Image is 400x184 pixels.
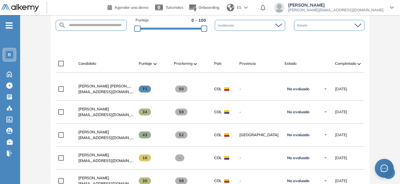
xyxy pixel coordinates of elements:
[297,23,309,28] span: Estado
[175,131,187,138] span: 52
[224,179,229,183] img: COL
[287,109,309,114] span: No evaluado
[324,133,327,137] img: Ícono de flecha
[78,107,109,111] span: [PERSON_NAME]
[192,17,206,23] span: 0 - 100
[1,4,39,12] img: Logo
[224,133,229,137] img: COL
[335,109,347,115] span: [DATE]
[224,110,229,114] img: COL
[215,20,285,31] div: Incidencias
[139,131,151,138] span: 43
[227,4,234,11] img: world
[294,20,364,31] div: Estado
[358,63,361,65] img: [missing "en.ARROW_ALT" translation]
[324,156,327,160] img: Ícono de flecha
[214,178,222,184] span: COL
[58,21,66,29] img: SEARCH_ALT
[214,61,222,66] span: País
[214,132,222,138] span: COL
[239,86,280,92] span: -
[78,135,134,141] span: [EMAIL_ADDRESS][DOMAIN_NAME]
[239,109,280,115] span: -
[239,155,280,161] span: -
[214,109,222,115] span: COL
[324,179,327,183] img: Ícono de flecha
[78,158,134,164] span: [EMAIL_ADDRESS][DOMAIN_NAME]
[288,3,384,8] span: [PERSON_NAME]
[139,86,151,92] span: 71
[78,61,96,66] span: Candidato
[114,5,148,10] span: Agendar una demo
[6,25,13,26] i: -
[214,155,222,161] span: COL
[335,61,356,66] span: Completado
[166,5,183,10] span: Tutoriales
[188,1,219,14] button: Onboarding
[175,109,187,115] span: 59
[78,152,134,158] a: [PERSON_NAME]
[174,61,192,66] span: Proctoring
[335,178,347,184] span: [DATE]
[239,132,280,138] span: [GEOGRAPHIC_DATA]
[139,61,152,66] span: Puntaje
[324,87,327,91] img: Ícono de flecha
[153,63,157,65] img: [missing "en.ARROW_ALT" translation]
[78,106,134,112] a: [PERSON_NAME]
[198,5,219,10] span: Onboarding
[78,84,141,88] span: [PERSON_NAME] [PERSON_NAME]
[287,178,309,183] span: No evaluado
[139,154,151,161] span: 16
[214,86,222,92] span: COL
[239,178,280,184] span: -
[78,176,109,180] span: [PERSON_NAME]
[108,3,148,11] a: Agendar una demo
[175,86,187,92] span: 50
[239,61,256,66] span: Provincia
[218,23,235,28] span: Incidencias
[78,89,134,95] span: [EMAIL_ADDRESS][DOMAIN_NAME]
[380,164,388,172] span: message
[78,175,134,181] a: [PERSON_NAME]
[8,52,11,57] span: R
[136,17,149,23] span: Puntaje
[288,8,384,13] span: [PERSON_NAME][EMAIL_ADDRESS][DOMAIN_NAME]
[139,109,151,115] span: 34
[287,86,309,92] span: No evaluado
[244,6,248,9] img: arrow
[78,129,134,135] a: [PERSON_NAME]
[324,110,327,114] img: Ícono de flecha
[78,83,134,89] a: [PERSON_NAME] [PERSON_NAME]
[175,154,184,161] span: -
[287,132,309,137] span: No evaluado
[78,130,109,134] span: [PERSON_NAME]
[194,63,197,65] img: [missing "en.ARROW_ALT" translation]
[78,112,134,118] span: [EMAIL_ADDRESS][DOMAIN_NAME]
[224,156,229,160] img: COL
[335,86,347,92] span: [DATE]
[287,155,309,160] span: No evaluado
[285,61,297,66] span: Estado
[237,5,242,10] span: ES
[335,132,347,138] span: [DATE]
[224,87,229,91] img: COL
[78,153,109,157] span: [PERSON_NAME]
[335,155,347,161] span: [DATE]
